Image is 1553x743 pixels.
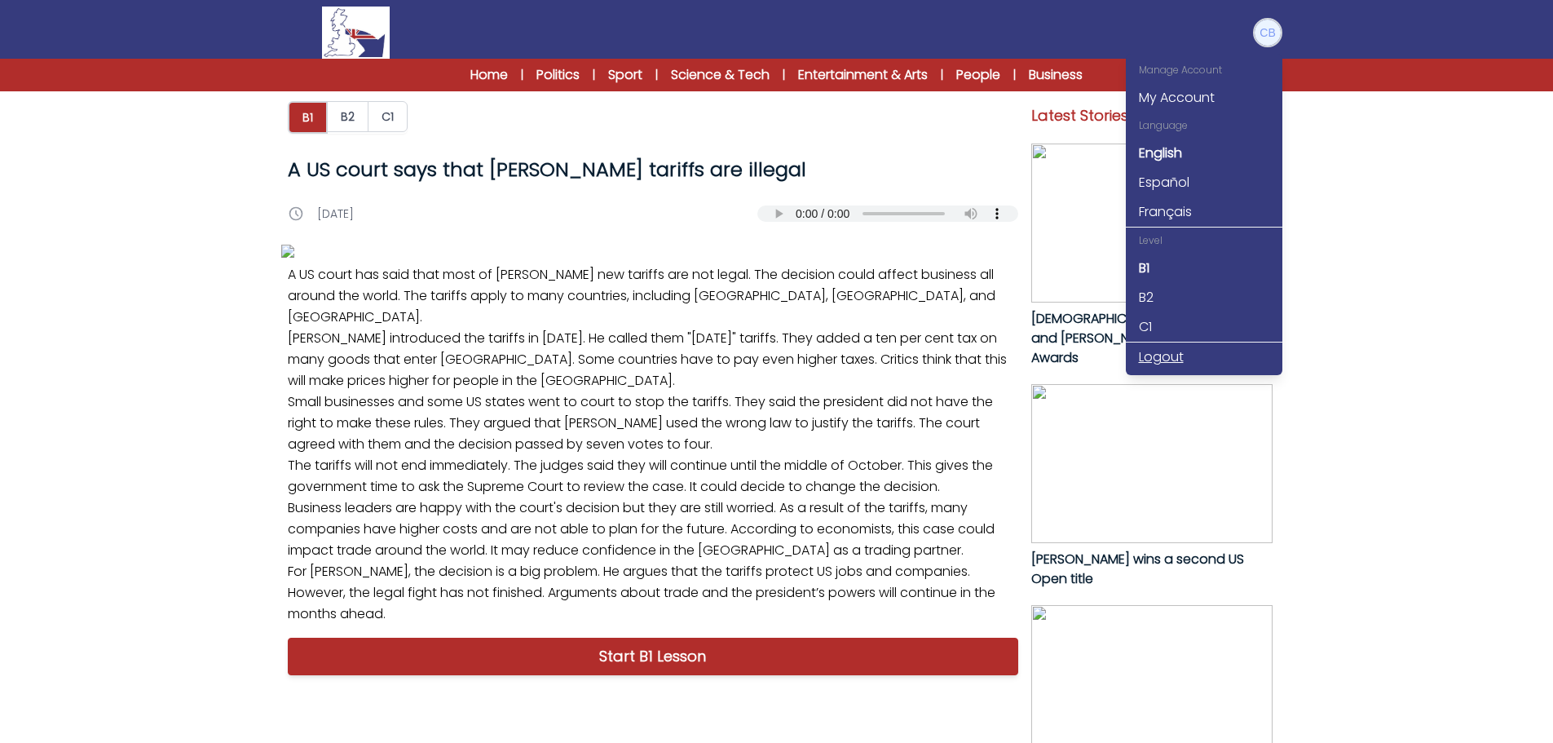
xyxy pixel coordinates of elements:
[1126,57,1282,83] div: Manage Account
[941,67,943,83] span: |
[1031,550,1244,588] span: [PERSON_NAME] wins a second US Open title
[1031,384,1273,589] a: [PERSON_NAME] wins a second US Open title
[288,157,1018,183] h1: A US court says that [PERSON_NAME] tariffs are illegal
[1031,309,1271,367] span: [DEMOGRAPHIC_DATA][PERSON_NAME] and [PERSON_NAME] win at the MTV Awards
[1031,104,1273,127] p: Latest Stories
[1031,384,1273,543] img: jQJNGWd39SCtzOabFOrkOEi3apW5xDjeX0lTPlpB.jpg
[368,101,408,132] button: C1
[655,67,658,83] span: |
[1126,83,1282,113] a: My Account
[671,65,770,85] a: Science & Tech
[1126,139,1282,168] a: English
[271,7,441,59] a: Logo
[1126,113,1282,139] div: Language
[536,65,580,85] a: Politics
[1126,228,1282,254] div: Level
[328,101,368,134] a: B2
[1126,312,1282,342] a: C1
[1031,144,1273,303] img: xg0iBAaH1QgcJd5BeCCiWqeXWBCtxwFR844f1TtO.jpg
[1126,197,1282,227] a: Français
[521,67,523,83] span: |
[281,258,1025,631] p: A US court has said that most of [PERSON_NAME] new tariffs are not legal. The decision could affe...
[281,245,1025,258] img: YJrUOaIT8vNxLkJXcFduEiBtHBq0SYo5XXOMEyjM.jpg
[1029,65,1083,85] a: Business
[798,65,928,85] a: Entertainment & Arts
[1255,20,1281,46] img: Charlotte Bowler
[956,65,1000,85] a: People
[1031,144,1273,368] a: [DEMOGRAPHIC_DATA][PERSON_NAME] and [PERSON_NAME] win at the MTV Awards
[327,101,368,132] button: B2
[1126,283,1282,312] a: B2
[470,65,508,85] a: Home
[783,67,785,83] span: |
[608,65,642,85] a: Sport
[322,7,389,59] img: Logo
[757,206,1018,222] audio: Your browser does not support the audio element.
[288,638,1018,675] a: Start B1 Lesson
[1126,168,1282,197] a: Español
[593,67,595,83] span: |
[368,101,408,134] a: C1
[288,101,328,134] button: B1
[317,206,354,222] p: [DATE]
[1013,67,1016,83] span: |
[1126,254,1282,283] a: B1
[1126,343,1282,372] a: Logout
